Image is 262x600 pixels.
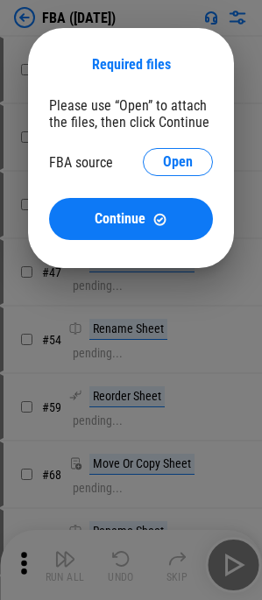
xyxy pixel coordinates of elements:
div: Required files [49,56,213,73]
button: Open [143,148,213,176]
img: Continue [152,212,167,227]
button: ContinueContinue [49,198,213,240]
span: Continue [95,212,145,226]
div: FBA source [49,154,113,171]
div: Please use “Open” to attach the files, then click Continue [49,97,213,131]
span: Open [163,155,193,169]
